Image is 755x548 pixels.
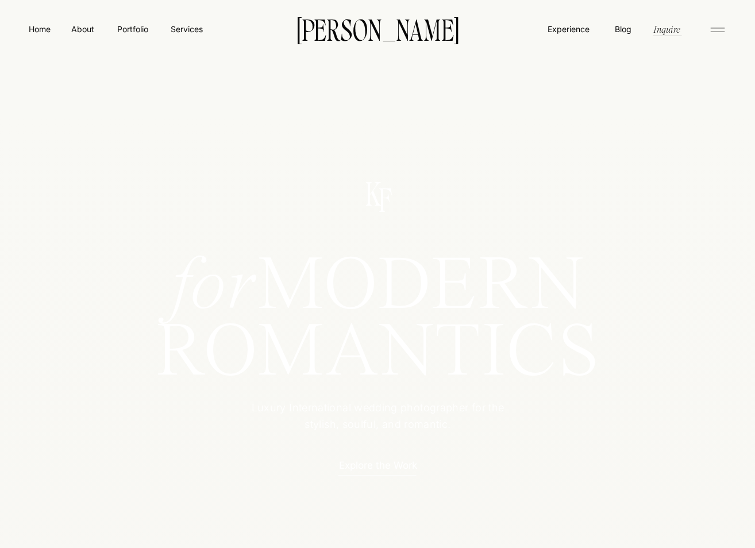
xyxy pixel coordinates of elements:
[26,23,53,35] a: Home
[170,23,203,35] a: Services
[279,17,476,41] a: [PERSON_NAME]
[70,23,95,34] a: About
[546,23,591,35] a: Experience
[171,250,257,326] i: for
[357,177,389,207] p: K
[112,23,153,35] a: Portfolio
[612,23,634,34] a: Blog
[114,254,642,310] h1: MODERN
[328,458,428,470] a: Explore the Work
[234,400,521,434] p: Luxury International wedding photographer for the stylish, soulful, and romantic.
[652,22,681,36] a: Inquire
[369,184,400,213] p: F
[114,321,642,384] h1: ROMANTICS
